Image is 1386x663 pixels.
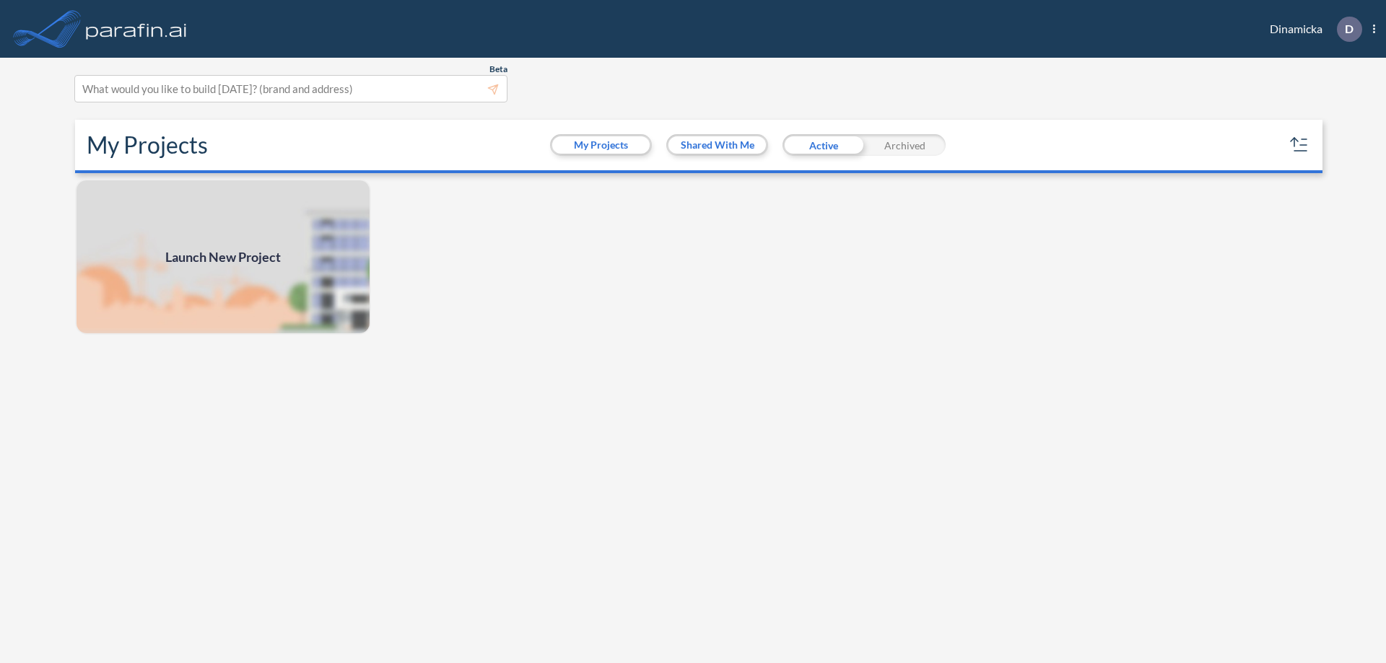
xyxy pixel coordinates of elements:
[165,247,281,267] span: Launch New Project
[75,179,371,335] img: add
[87,131,208,159] h2: My Projects
[1345,22,1354,35] p: D
[83,14,190,43] img: logo
[75,179,371,335] a: Launch New Project
[489,63,507,75] span: Beta
[783,134,864,156] div: Active
[1288,133,1311,157] button: sort
[552,136,650,154] button: My Projects
[668,136,766,154] button: Shared With Me
[864,134,946,156] div: Archived
[1248,17,1375,42] div: Dinamicka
